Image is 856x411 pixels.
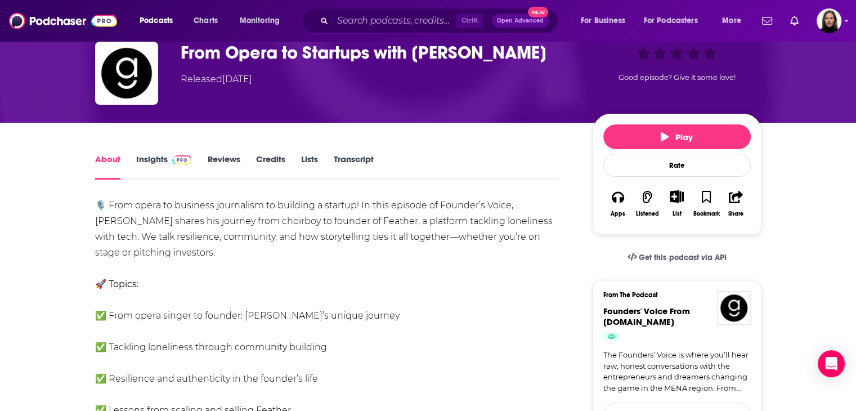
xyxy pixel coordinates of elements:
[817,8,841,33] img: User Profile
[95,154,120,180] a: About
[758,11,777,30] a: Show notifications dropdown
[181,42,575,64] h1: From Opera to Startups with Julian Issa
[722,13,741,29] span: More
[301,154,317,180] a: Lists
[817,8,841,33] button: Show profile menu
[661,132,693,142] span: Play
[186,12,225,30] a: Charts
[633,183,662,224] button: Listened
[636,211,659,217] div: Listened
[603,306,690,327] a: Founders' Voice From Arageek.com
[817,8,841,33] span: Logged in as BevCat3
[603,154,751,177] div: Rate
[172,155,192,164] img: Podchaser Pro
[619,244,736,271] a: Get this podcast via API
[717,291,751,325] img: Founders' Voice From Arageek.com
[333,154,373,180] a: Transcript
[665,190,688,203] button: Show More Button
[786,11,803,30] a: Show notifications dropdown
[333,12,456,30] input: Search podcasts, credits, & more...
[673,210,682,217] div: List
[456,14,483,28] span: Ctrl K
[312,8,569,34] div: Search podcasts, credits, & more...
[492,14,549,28] button: Open AdvancedNew
[818,350,845,377] div: Open Intercom Messenger
[692,183,721,224] button: Bookmark
[644,13,698,29] span: For Podcasters
[639,253,726,262] span: Get this podcast via API
[714,12,755,30] button: open menu
[136,154,192,180] a: InsightsPodchaser Pro
[232,12,294,30] button: open menu
[207,154,240,180] a: Reviews
[497,18,544,24] span: Open Advanced
[194,13,218,29] span: Charts
[256,154,285,180] a: Credits
[181,73,252,86] div: Released [DATE]
[728,211,743,217] div: Share
[603,124,751,149] button: Play
[619,73,736,82] span: Good episode? Give it some love!
[132,12,187,30] button: open menu
[140,13,173,29] span: Podcasts
[573,12,639,30] button: open menu
[603,350,751,394] a: The Founders’ Voice is where you’ll hear raw, honest conversations with the entrepreneurs and dre...
[240,13,280,29] span: Monitoring
[528,7,548,17] span: New
[603,183,633,224] button: Apps
[637,12,714,30] button: open menu
[611,211,625,217] div: Apps
[603,291,742,299] h3: From The Podcast
[693,211,719,217] div: Bookmark
[662,183,691,224] div: Show More ButtonList
[603,306,690,327] span: Founders' Voice From [DOMAIN_NAME]
[95,42,158,105] img: From Opera to Startups with Julian Issa
[581,13,625,29] span: For Business
[721,183,750,224] button: Share
[9,10,117,32] img: Podchaser - Follow, Share and Rate Podcasts
[95,279,138,289] strong: 🚀 Topics:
